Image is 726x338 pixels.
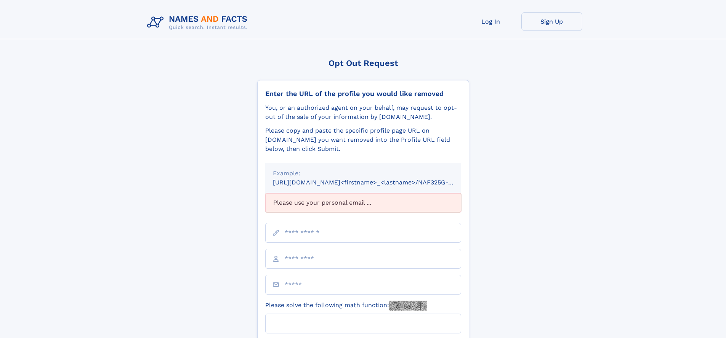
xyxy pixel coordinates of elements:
div: Please use your personal email ... [265,193,461,212]
div: Opt Out Request [257,58,469,68]
a: Log In [460,12,521,31]
div: You, or an authorized agent on your behalf, may request to opt-out of the sale of your informatio... [265,103,461,122]
div: Enter the URL of the profile you would like removed [265,90,461,98]
label: Please solve the following math function: [265,301,427,311]
small: [URL][DOMAIN_NAME]<firstname>_<lastname>/NAF325G-xxxxxxxx [273,179,476,186]
a: Sign Up [521,12,582,31]
div: Please copy and paste the specific profile page URL on [DOMAIN_NAME] you want removed into the Pr... [265,126,461,154]
div: Example: [273,169,454,178]
img: Logo Names and Facts [144,12,254,33]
